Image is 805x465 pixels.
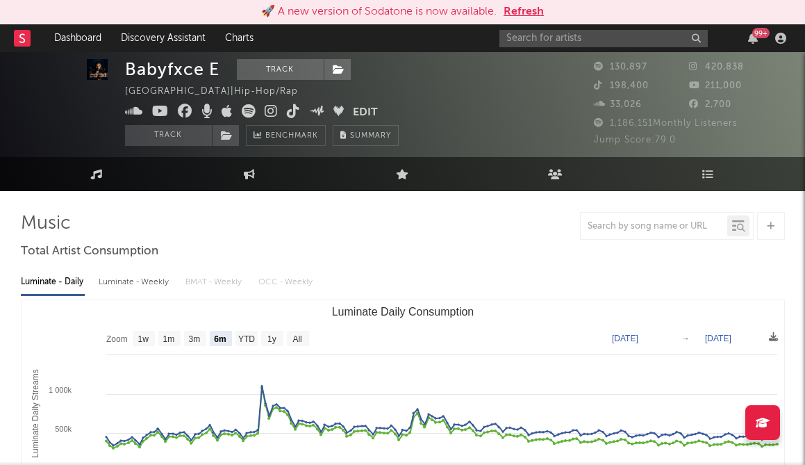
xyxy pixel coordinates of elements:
[237,59,324,80] button: Track
[331,306,474,318] text: Luminate Daily Consumption
[594,119,738,128] span: 1,186,151 Monthly Listeners
[21,243,158,260] span: Total Artist Consumption
[705,334,731,343] text: [DATE]
[55,425,72,433] text: 500k
[163,334,174,344] text: 1m
[499,30,708,47] input: Search for artists
[689,100,731,109] span: 2,700
[138,334,149,344] text: 1w
[125,83,314,100] div: [GEOGRAPHIC_DATA] | Hip-Hop/Rap
[681,334,690,343] text: →
[748,33,758,44] button: 99+
[594,63,647,72] span: 130,897
[21,270,85,294] div: Luminate - Daily
[581,221,727,232] input: Search by song name or URL
[265,128,318,145] span: Benchmark
[594,136,676,145] span: Jump Score: 79.0
[48,386,72,394] text: 1 000k
[99,270,172,294] div: Luminate - Weekly
[215,24,263,52] a: Charts
[261,3,497,20] div: 🚀 A new version of Sodatone is now available.
[594,100,642,109] span: 33,026
[125,59,219,80] div: Babyfxce E
[504,3,544,20] button: Refresh
[353,104,378,122] button: Edit
[125,125,212,146] button: Track
[350,132,391,140] span: Summary
[689,81,742,90] span: 211,000
[106,334,128,344] text: Zoom
[246,125,326,146] a: Benchmark
[111,24,215,52] a: Discovery Assistant
[267,334,276,344] text: 1y
[238,334,254,344] text: YTD
[31,369,40,457] text: Luminate Daily Streams
[594,81,649,90] span: 198,400
[333,125,399,146] button: Summary
[292,334,301,344] text: All
[44,24,111,52] a: Dashboard
[214,334,226,344] text: 6m
[188,334,200,344] text: 3m
[752,28,770,38] div: 99 +
[612,334,638,343] text: [DATE]
[689,63,744,72] span: 420,838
